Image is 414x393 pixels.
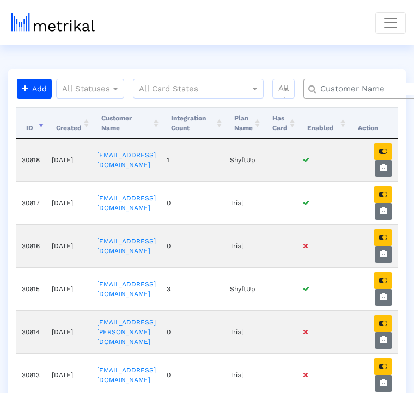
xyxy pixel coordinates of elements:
[224,267,263,310] td: ShyftUp
[161,139,224,181] td: 1
[97,151,156,169] a: [EMAIL_ADDRESS][DOMAIN_NAME]
[97,318,156,346] a: [EMAIL_ADDRESS][PERSON_NAME][DOMAIN_NAME]
[224,310,263,353] td: Trial
[97,237,156,255] a: [EMAIL_ADDRESS][DOMAIN_NAME]
[224,107,263,139] th: Plan Name: activate to sort column ascending
[16,139,46,181] td: 30818
[224,139,263,181] td: ShyftUp
[16,267,46,310] td: 30815
[224,224,263,267] td: Trial
[375,12,406,34] button: Toggle navigation
[97,366,156,384] a: [EMAIL_ADDRESS][DOMAIN_NAME]
[46,310,92,353] td: [DATE]
[97,280,156,298] a: [EMAIL_ADDRESS][DOMAIN_NAME]
[16,181,46,224] td: 30817
[161,181,224,224] td: 0
[263,107,297,139] th: Has Card: activate to sort column ascending
[161,107,224,139] th: Integration Count: activate to sort column ascending
[16,224,46,267] td: 30816
[46,107,92,139] th: Created: activate to sort column ascending
[278,82,283,96] input: All Plans
[46,181,92,224] td: [DATE]
[277,82,300,109] div: All Plans
[139,82,238,96] input: All Card States
[297,107,348,139] th: Enabled: activate to sort column ascending
[17,79,52,99] button: Add
[92,107,161,139] th: Customer Name: activate to sort column ascending
[161,267,224,310] td: 3
[16,107,46,139] th: ID: activate to sort column ascending
[46,139,92,181] td: [DATE]
[97,194,156,212] a: [EMAIL_ADDRESS][DOMAIN_NAME]
[161,224,224,267] td: 0
[348,107,398,139] th: Action
[161,310,224,353] td: 0
[16,310,46,353] td: 30814
[46,224,92,267] td: [DATE]
[46,267,92,310] td: [DATE]
[224,181,263,224] td: Trial
[11,13,95,32] img: metrical-logo-light.png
